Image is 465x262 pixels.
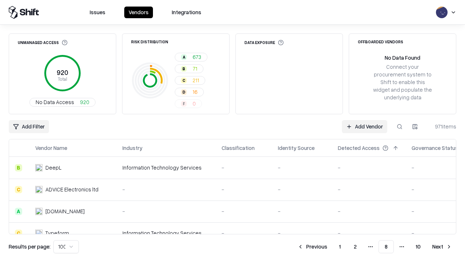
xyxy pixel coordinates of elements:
div: - [278,186,326,193]
span: 211 [193,76,199,84]
div: Unmanaged Access [18,40,68,45]
div: - [222,186,266,193]
span: 16 [193,88,198,96]
div: A [15,208,22,215]
button: Vendors [124,7,153,18]
div: Governance Status [412,144,458,152]
button: Add Filter [9,120,49,133]
div: C [15,186,22,193]
div: - [122,207,210,215]
div: - [278,207,326,215]
img: DeepL [35,164,43,171]
div: - [338,164,400,171]
div: B [181,66,187,72]
div: Detected Access [338,144,380,152]
img: ADVICE Electronics ltd [35,186,43,193]
button: 2 [348,240,363,253]
span: 71 [193,65,197,72]
div: No Data Found [385,54,420,61]
div: Offboarded Vendors [358,40,403,44]
div: A [181,54,187,60]
div: C [181,78,187,83]
tspan: 920 [57,68,68,76]
button: B71 [175,64,203,73]
button: Issues [85,7,110,18]
div: 971 items [427,123,456,130]
button: A673 [175,53,207,61]
nav: pagination [293,240,456,253]
div: Classification [222,144,255,152]
div: - [278,229,326,237]
span: 673 [193,53,201,61]
div: D [181,89,187,95]
div: - [222,229,266,237]
div: DeepL [45,164,61,171]
button: 1 [333,240,347,253]
div: - [338,207,400,215]
div: Connect your procurement system to Shift to enable this widget and populate the underlying data [372,63,433,102]
button: No Data Access920 [29,98,96,107]
div: B [15,164,22,171]
div: Information Technology Services [122,164,210,171]
a: Add Vendor [342,120,387,133]
div: Typeform [45,229,69,237]
div: - [222,164,266,171]
div: - [338,229,400,237]
img: cybersafe.co.il [35,208,43,215]
div: Data Exposure [244,40,284,45]
div: - [222,207,266,215]
div: Industry [122,144,142,152]
div: ADVICE Electronics ltd [45,186,98,193]
div: Risk Distribution [131,40,168,44]
button: C211 [175,76,205,85]
button: 8 [379,240,394,253]
tspan: Total [58,76,67,82]
img: Typeform [35,230,43,237]
p: Results per page: [9,243,50,250]
button: Integrations [167,7,206,18]
div: Identity Source [278,144,315,152]
div: [DOMAIN_NAME] [45,207,85,215]
span: 920 [80,98,89,106]
span: No Data Access [36,98,74,106]
div: - [278,164,326,171]
div: - [122,186,210,193]
div: Vendor Name [35,144,67,152]
button: Previous [293,240,332,253]
div: - [338,186,400,193]
button: D16 [175,88,204,96]
button: Next [428,240,456,253]
div: C [15,230,22,237]
div: Information Technology Services [122,229,210,237]
button: 10 [410,240,426,253]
